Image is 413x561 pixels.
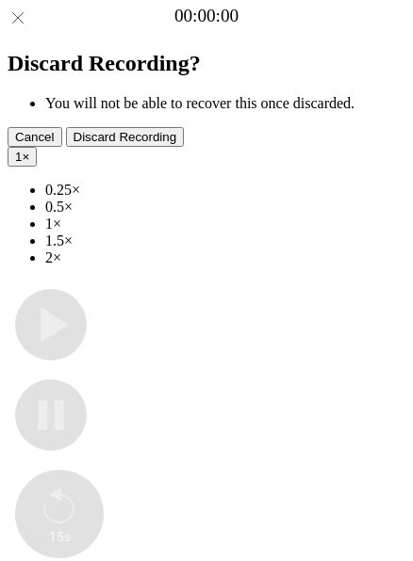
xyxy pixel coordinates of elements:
span: 1 [15,150,22,164]
button: Discard Recording [66,127,185,147]
li: 0.25× [45,182,405,199]
li: 1.5× [45,232,405,249]
li: 2× [45,249,405,266]
button: 1× [8,147,37,167]
li: You will not be able to recover this once discarded. [45,95,405,112]
h2: Discard Recording? [8,51,405,76]
li: 0.5× [45,199,405,216]
button: Cancel [8,127,62,147]
a: 00:00:00 [174,6,239,26]
li: 1× [45,216,405,232]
